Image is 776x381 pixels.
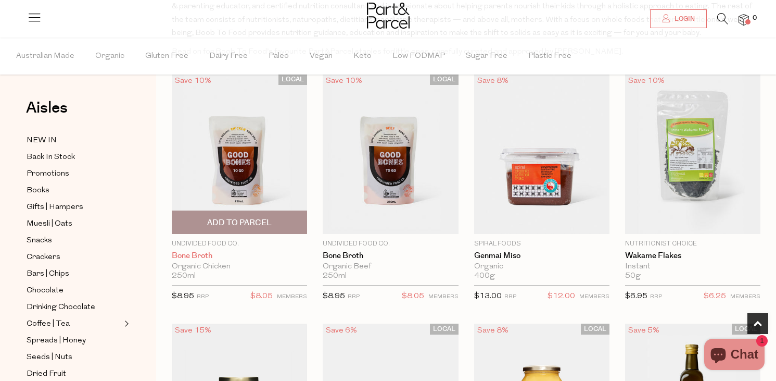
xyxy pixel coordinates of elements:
span: $8.05 [250,290,273,303]
div: Save 6% [323,324,360,338]
p: Spiral Foods [474,239,609,249]
span: Dairy Free [209,38,248,75]
span: $8.05 [402,290,424,303]
img: Part&Parcel [367,3,410,29]
span: Promotions [27,168,69,180]
a: Bone Broth [172,251,307,261]
span: Bars | Chips [27,268,69,280]
a: Dried Fruit [27,367,121,380]
span: LOCAL [278,74,307,85]
span: Gluten Free [145,38,188,75]
p: Undivided Food Co. [172,239,307,249]
span: $12.00 [548,290,575,303]
img: Wakame Flakes [625,74,760,234]
span: $8.95 [172,292,194,300]
small: MEMBERS [730,294,760,300]
span: 250ml [323,272,347,281]
small: MEMBERS [277,294,307,300]
a: Snacks [27,234,121,247]
span: Snacks [27,235,52,247]
span: Gifts | Hampers [27,201,83,214]
a: Gifts | Hampers [27,201,121,214]
a: Promotions [27,167,121,180]
p: Nutritionist Choice [625,239,760,249]
span: Add To Parcel [207,217,272,228]
span: 50g [625,272,641,281]
div: Save 8% [474,324,512,338]
a: NEW IN [27,134,121,147]
a: Wakame Flakes [625,251,760,261]
span: Organic [95,38,124,75]
small: RRP [197,294,209,300]
a: Crackers [27,251,121,264]
div: Organic [474,262,609,272]
inbox-online-store-chat: Shopify online store chat [701,339,768,373]
span: Chocolate [27,285,63,297]
span: Sugar Free [466,38,507,75]
div: Organic Beef [323,262,458,272]
img: Bone Broth [323,74,458,234]
span: LOCAL [430,324,459,335]
span: Drinking Chocolate [27,301,95,314]
a: Spreads | Honey [27,334,121,347]
span: $13.00 [474,292,502,300]
a: Bone Broth [323,251,458,261]
span: Spreads | Honey [27,335,86,347]
span: $6.25 [704,290,726,303]
small: RRP [650,294,662,300]
span: Muesli | Oats [27,218,72,230]
small: MEMBERS [579,294,609,300]
span: NEW IN [27,134,57,147]
button: Add To Parcel [172,211,307,234]
div: Instant [625,262,760,272]
a: Books [27,184,121,197]
a: Back In Stock [27,151,121,164]
a: Login [650,9,707,28]
span: Coffee | Tea [27,318,70,330]
a: Bars | Chips [27,267,121,280]
span: Vegan [310,38,333,75]
span: Seeds | Nuts [27,351,72,364]
img: Genmai Miso [474,74,609,234]
span: $6.95 [625,292,647,300]
a: Chocolate [27,284,121,297]
a: Drinking Chocolate [27,301,121,314]
span: Dried Fruit [27,368,66,380]
a: Genmai Miso [474,251,609,261]
small: MEMBERS [428,294,459,300]
div: Save 10% [323,74,365,88]
span: Paleo [269,38,289,75]
span: LOCAL [581,324,609,335]
span: Back In Stock [27,151,75,164]
span: Crackers [27,251,60,264]
button: Expand/Collapse Coffee | Tea [122,317,129,330]
span: Login [672,15,695,23]
span: $8.95 [323,292,345,300]
span: Low FODMAP [392,38,445,75]
span: 0 [750,14,759,23]
p: Undivided Food Co. [323,239,458,249]
a: Muesli | Oats [27,217,121,230]
a: Aisles [26,100,68,126]
div: Save 10% [625,74,668,88]
small: RRP [504,294,516,300]
span: Keto [353,38,372,75]
img: Bone Broth [172,74,307,234]
div: Save 10% [172,74,214,88]
a: 0 [739,14,749,25]
span: LOCAL [430,74,459,85]
div: Save 8% [474,74,512,88]
span: 250ml [172,272,196,281]
a: Seeds | Nuts [27,351,121,364]
small: RRP [348,294,360,300]
span: Australian Made [16,38,74,75]
span: 400g [474,272,495,281]
span: Aisles [26,96,68,119]
div: Save 5% [625,324,663,338]
span: Books [27,185,49,197]
span: Plastic Free [528,38,571,75]
a: Coffee | Tea [27,317,121,330]
span: LOCAL [732,324,760,335]
div: Save 15% [172,324,214,338]
div: Organic Chicken [172,262,307,272]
